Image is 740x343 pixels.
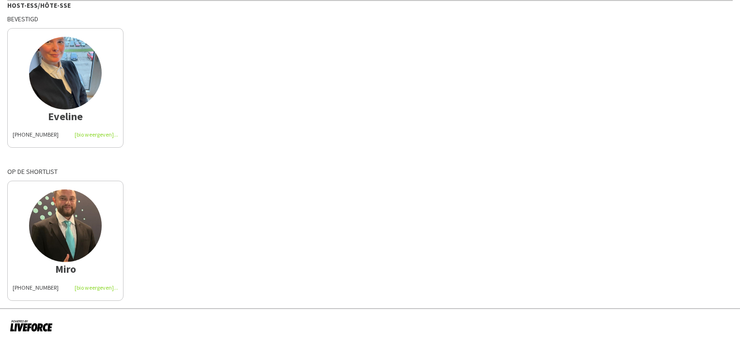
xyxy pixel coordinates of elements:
img: thumb-7c8eb912-d1cd-4ee9-85b9-dda43b216c53.png [29,189,102,262]
span: [PHONE_NUMBER] [13,131,59,138]
div: Eveline [13,112,118,121]
img: thumb-0e4adfc3-6db1-4a8c-96ce-0ecac0b83c9a.jpg [29,37,102,109]
span: [PHONE_NUMBER] [13,284,59,291]
div: Bevestigd [7,15,733,23]
img: Aangedreven door Liveforce [10,319,53,332]
div: Miro [13,265,118,273]
div: Op de shortlist [7,167,733,176]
